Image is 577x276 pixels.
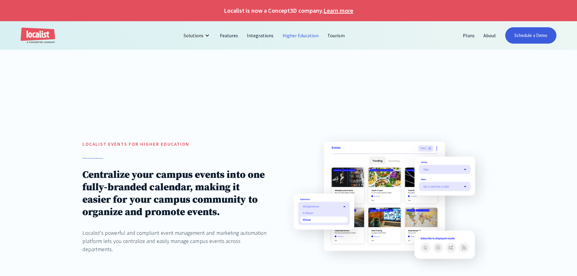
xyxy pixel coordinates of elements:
[216,28,243,43] a: Features
[459,28,479,43] a: Plans
[82,169,268,218] h1: Centralize your campus events into one fully-branded calendar, making it easier for your campus c...
[479,28,501,43] a: About
[243,28,278,43] a: Integrations
[505,27,556,44] a: Schedule a Demo
[21,28,55,44] a: home
[184,32,204,39] div: Solutions
[179,28,216,43] div: Solutions
[278,28,323,43] a: Higher Education
[323,6,353,15] a: Learn more
[323,28,349,43] a: Tourism
[82,141,268,148] h5: localist Events for Higher education
[82,229,268,253] div: Localist's powerful and compliant event management and marketing automation platform lets you cen...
